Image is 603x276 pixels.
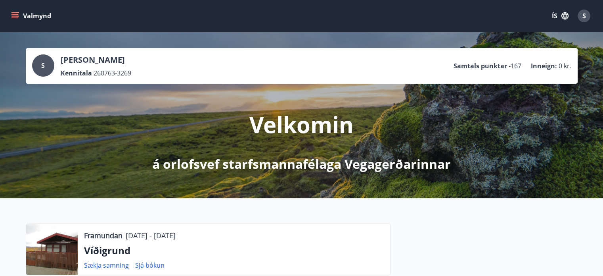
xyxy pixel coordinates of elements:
p: Kennitala [61,69,92,77]
span: -167 [509,62,521,70]
p: Framundan [84,230,123,241]
span: S [582,12,586,20]
button: menu [10,9,54,23]
p: Velkomin [249,109,354,139]
a: Sjá bókun [135,261,165,270]
p: á orlofsvef starfsmannafélaga Vegagerðarinnar [152,155,451,173]
p: Inneign : [531,62,557,70]
a: Sækja samning [84,261,129,270]
p: Víðigrund [84,244,384,257]
p: [PERSON_NAME] [61,54,131,66]
p: [DATE] - [DATE] [126,230,176,241]
button: ÍS [547,9,573,23]
span: S [41,61,45,70]
span: 0 kr. [559,62,571,70]
button: S [574,6,593,25]
p: Samtals punktar [454,62,507,70]
span: 260763-3269 [94,69,131,77]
